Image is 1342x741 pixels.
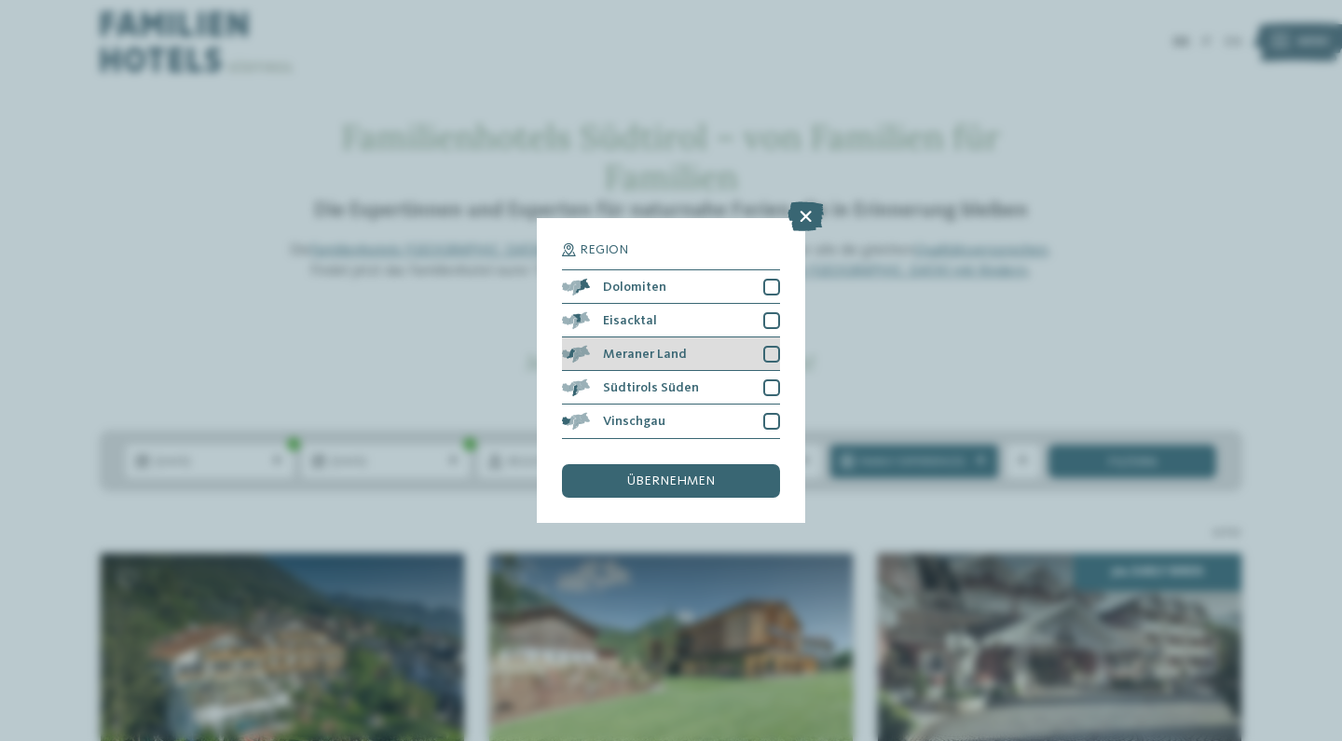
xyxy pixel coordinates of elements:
span: Südtirols Süden [603,381,699,394]
span: Dolomiten [603,281,666,294]
span: Eisacktal [603,314,657,327]
span: Region [580,243,628,256]
span: Vinschgau [603,415,665,428]
span: übernehmen [627,474,715,487]
span: Meraner Land [603,348,687,361]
